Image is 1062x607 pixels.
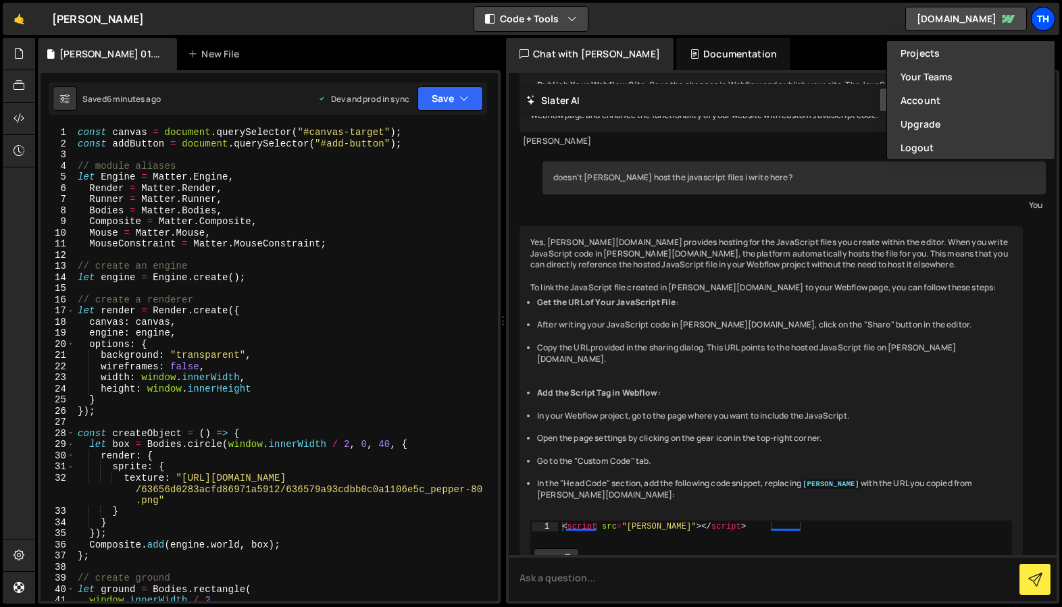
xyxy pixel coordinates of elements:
a: Your Teams [887,65,1055,88]
button: Save [418,86,483,111]
div: 33 [41,506,75,517]
div: 24 [41,384,75,395]
a: 🤙 [3,3,36,35]
div: 21 [41,350,75,361]
strong: Get the URL of Your JavaScript File [537,296,676,308]
li: : [537,297,1012,309]
div: 31 [41,461,75,473]
div: You [546,198,1042,212]
div: 12 [41,250,75,261]
h2: Slater AI [526,94,580,107]
a: Account [887,88,1055,112]
div: 19 [41,327,75,339]
li: : Save the changes in Webflow and publish your site. The JavaScript file will now be linked to yo... [537,80,1012,103]
div: 6 [41,183,75,194]
div: 28 [41,428,75,440]
div: 3 [41,149,75,161]
div: 5 [41,171,75,183]
div: 26 [41,406,75,417]
div: 1 [41,127,75,138]
button: Code + Tools [474,7,588,31]
a: Th [1031,7,1055,31]
div: 4 [41,161,75,172]
div: doesn't [PERSON_NAME] host the javascript files i write here? [542,161,1046,194]
div: 32 [41,473,75,506]
div: 14 [41,272,75,284]
div: Chat with [PERSON_NAME] [506,38,674,70]
div: [PERSON_NAME] [52,11,144,27]
div: 41 [41,595,75,606]
strong: Add the Script Tag in Webflow [537,387,658,398]
div: 7 [41,194,75,205]
div: 35 [41,528,75,539]
li: After writing your JavaScript code in [PERSON_NAME][DOMAIN_NAME], click on the "Share" button in ... [537,319,1012,331]
li: : [537,388,1012,399]
div: 6 minutes ago [107,93,161,105]
div: 22 [41,361,75,373]
a: Upgrade [887,112,1055,136]
div: 17 [41,305,75,317]
div: 15 [41,283,75,294]
div: 11 [41,238,75,250]
button: Start new chat [879,88,986,112]
div: 23 [41,372,75,384]
div: New File [188,47,245,61]
button: Logout [887,136,1055,159]
div: 40 [41,584,75,596]
a: [DOMAIN_NAME] [905,7,1027,31]
li: Copy the URL provided in the sharing dialog. This URL points to the hosted JavaScript file on [PE... [537,342,1012,365]
div: 37 [41,550,75,562]
div: Documentation [676,38,790,70]
a: Projects [887,41,1055,65]
div: Saved [82,93,161,105]
div: 30 [41,450,75,462]
div: 36 [41,539,75,551]
button: Copy [534,548,579,570]
div: 1 [532,522,558,531]
li: In your Webflow project, go to the page where you want to include the JavaScript. [537,411,1012,422]
div: 38 [41,562,75,573]
div: Dev and prod in sync [318,93,409,105]
li: Go to the "Custom Code" tab. [537,456,1012,467]
div: 34 [41,517,75,529]
div: 29 [41,439,75,450]
div: 18 [41,317,75,328]
div: 2 [41,138,75,150]
div: 25 [41,394,75,406]
li: In the "Head Code" section, add the following code snippet, replacing with the URL you copied fro... [537,478,1012,501]
code: [PERSON_NAME] [801,479,861,489]
div: 39 [41,573,75,584]
div: 16 [41,294,75,306]
div: [PERSON_NAME] 01.js [59,47,161,61]
div: 13 [41,261,75,272]
div: 8 [41,205,75,217]
strong: Publish Your Webflow Site [537,79,645,90]
div: 9 [41,216,75,228]
div: 27 [41,417,75,428]
div: 20 [41,339,75,350]
div: 10 [41,228,75,239]
li: Open the page settings by clicking on the gear icon in the top-right corner. [537,433,1012,444]
div: [PERSON_NAME] [523,136,1019,147]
